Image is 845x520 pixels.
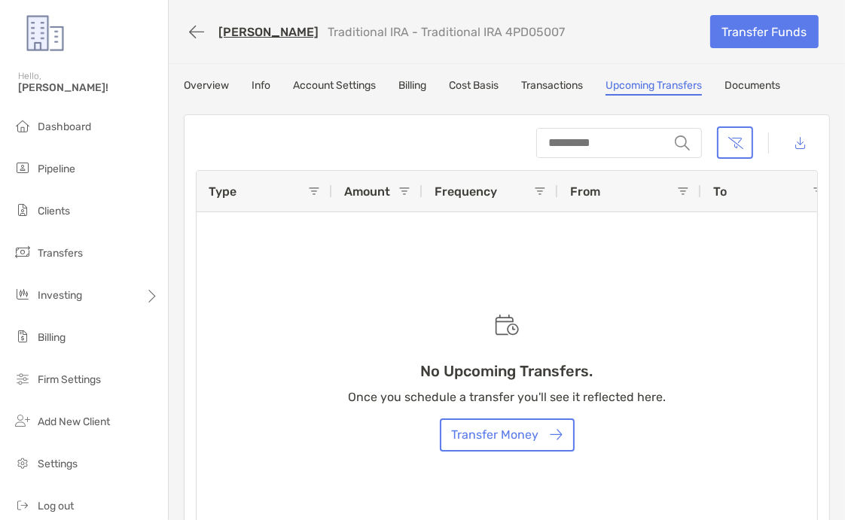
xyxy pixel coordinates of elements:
[14,285,32,303] img: investing icon
[18,6,72,60] img: Zoe Logo
[675,135,690,151] img: input icon
[38,289,82,302] span: Investing
[38,458,78,470] span: Settings
[606,79,702,96] a: Upcoming Transfers
[14,496,32,514] img: logout icon
[14,201,32,219] img: clients icon
[38,373,101,386] span: Firm Settings
[421,362,593,380] h3: No Upcoming Transfers.
[38,331,66,344] span: Billing
[717,126,753,159] button: Clear filters
[38,415,110,428] span: Add New Client
[184,79,229,96] a: Overview
[440,418,575,452] button: Transfer Money
[218,25,319,39] a: [PERSON_NAME]
[328,25,565,39] p: Traditional IRA - Traditional IRA 4PD05007
[38,163,75,175] span: Pipeline
[725,79,780,96] a: Documents
[449,79,499,96] a: Cost Basis
[14,412,32,430] img: add_new_client icon
[38,120,91,133] span: Dashboard
[14,369,32,388] img: firm-settings icon
[398,79,426,96] a: Billing
[14,159,32,177] img: pipeline icon
[14,243,32,261] img: transfers icon
[14,117,32,135] img: dashboard icon
[14,327,32,345] img: billing icon
[550,429,563,440] img: button icon
[293,79,376,96] a: Account Settings
[38,500,74,512] span: Log out
[38,247,83,260] span: Transfers
[521,79,583,96] a: Transactions
[495,315,519,336] img: Empty state scheduled
[252,79,270,96] a: Info
[348,388,666,406] p: Once you schedule a transfer you'll see it reflected here.
[14,454,32,472] img: settings icon
[38,205,70,217] span: Clients
[710,15,819,48] a: Transfer Funds
[18,81,159,94] span: [PERSON_NAME]!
